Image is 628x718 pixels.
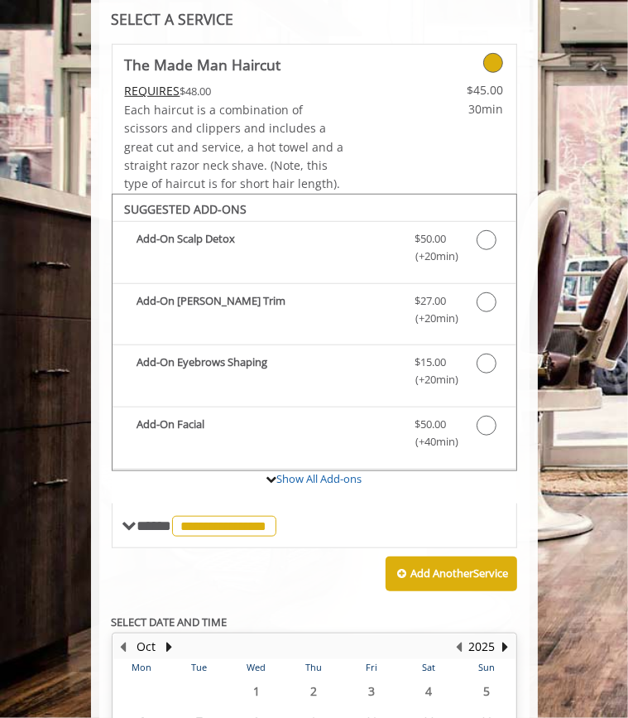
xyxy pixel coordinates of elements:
[499,638,512,656] button: Next Year
[112,614,228,629] b: SELECT DATE AND TIME
[125,83,180,99] span: This service needs some Advance to be paid before we block your appointment
[415,416,446,433] span: $50.00
[343,659,400,676] th: Fri
[137,230,385,265] b: Add-On Scalp Detox
[392,433,468,451] span: (+40min )
[381,81,504,99] span: $45.00
[392,310,468,327] span: (+20min )
[125,102,344,192] span: Each haircut is a combination of scissors and clippers and includes a great cut and service, a ho...
[415,230,446,248] span: $50.00
[137,416,385,451] b: Add-On Facial
[415,292,446,310] span: $27.00
[112,194,517,471] div: The Made Man Haircut Add-onS
[113,659,170,676] th: Mon
[415,354,446,371] span: $15.00
[137,354,385,388] b: Add-On Eyebrows Shaping
[277,471,362,486] a: Show All Add-ons
[112,12,517,27] div: SELECT A SERVICE
[121,416,508,455] label: Add-On Facial
[125,53,281,76] b: The Made Man Haircut
[125,201,247,217] b: SUGGESTED ADD-ONS
[125,82,348,100] div: $48.00
[121,292,508,331] label: Add-On Beard Trim
[228,659,285,676] th: Wed
[117,638,130,656] button: Previous Month
[163,638,176,656] button: Next Month
[400,659,458,676] th: Sat
[170,659,228,676] th: Tue
[392,371,468,388] span: (+20min )
[386,557,517,591] button: Add AnotherService
[137,292,385,327] b: Add-On [PERSON_NAME] Trim
[121,230,508,269] label: Add-On Scalp Detox
[458,659,515,676] th: Sun
[411,566,509,581] b: Add Another Service
[453,638,466,656] button: Previous Year
[121,354,508,393] label: Add-On Eyebrows Shaping
[137,638,156,656] button: Oct
[392,248,468,265] span: (+20min )
[469,638,496,656] button: 2025
[285,659,343,676] th: Thu
[381,100,504,118] span: 30min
